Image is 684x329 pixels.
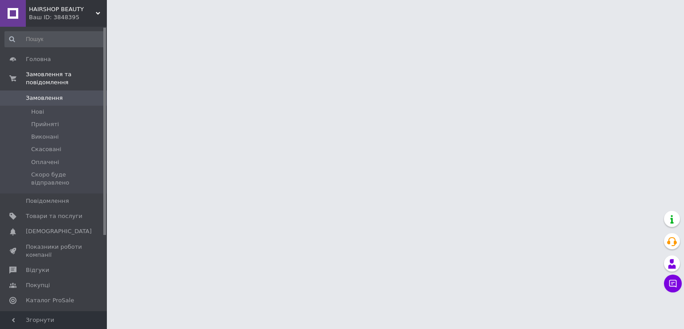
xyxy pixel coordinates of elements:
[29,5,96,13] span: HAIRSHOP BEAUTY
[31,145,61,153] span: Скасовані
[26,55,51,63] span: Головна
[26,227,92,235] span: [DEMOGRAPHIC_DATA]
[31,158,59,166] span: Оплачені
[26,212,82,220] span: Товари та послуги
[29,13,107,21] div: Ваш ID: 3848395
[31,171,104,187] span: Скоро буде відправлено
[31,120,59,128] span: Прийняті
[31,133,59,141] span: Виконані
[26,94,63,102] span: Замовлення
[26,197,69,205] span: Повідомлення
[4,31,105,47] input: Пошук
[26,266,49,274] span: Відгуки
[26,296,74,304] span: Каталог ProSale
[26,70,107,86] span: Замовлення та повідомлення
[664,275,682,292] button: Чат з покупцем
[31,108,44,116] span: Нові
[26,281,50,289] span: Покупці
[26,243,82,259] span: Показники роботи компанії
